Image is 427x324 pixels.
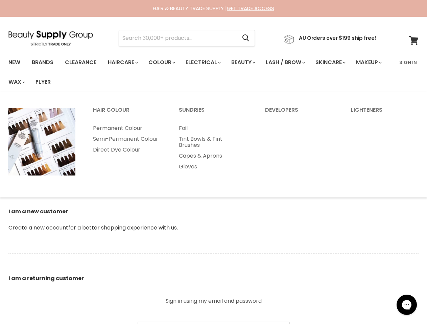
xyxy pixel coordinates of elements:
a: Direct Dye Colour [85,144,169,155]
a: Sign In [395,55,421,70]
ul: Main menu [170,123,255,172]
a: Semi-Permanent Colour [85,134,169,144]
b: I am a new customer [8,208,68,215]
a: Skincare [310,55,350,70]
a: Clearance [60,55,101,70]
p: Sign in using my email and password [138,298,290,304]
a: Hair Colour [85,105,169,122]
a: Makeup [351,55,386,70]
ul: Main menu [3,53,395,92]
input: Search [119,30,237,46]
ul: Main menu [85,123,169,155]
a: GET TRADE ACCESS [227,5,274,12]
b: I am a returning customer [8,274,84,282]
a: Electrical [181,55,225,70]
a: New [3,55,25,70]
a: Create a new account [8,224,68,232]
a: Beauty [226,55,259,70]
a: Foil [170,123,255,134]
form: Product [119,30,255,46]
a: Colour [143,55,179,70]
a: Flyer [30,75,56,89]
a: Tint Bowls & Tint Brushes [170,134,255,151]
a: Lighteners [342,105,427,122]
button: Search [237,30,255,46]
a: Developers [257,105,341,122]
a: Brands [27,55,58,70]
a: Gloves [170,161,255,172]
a: Wax [3,75,29,89]
p: for a better shopping experience with us. [8,191,419,248]
a: Sundries [170,105,255,122]
a: Permanent Colour [85,123,169,134]
a: Haircare [103,55,142,70]
iframe: Gorgias live chat messenger [393,292,420,317]
a: Capes & Aprons [170,151,255,161]
a: Lash / Brow [261,55,309,70]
